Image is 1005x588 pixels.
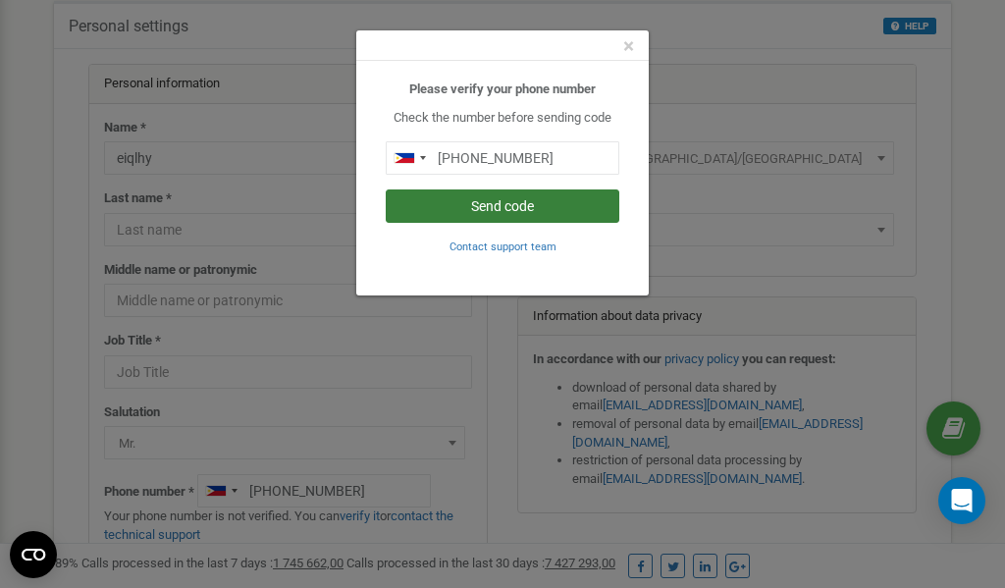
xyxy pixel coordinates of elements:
small: Contact support team [450,241,556,253]
button: Close [623,36,634,57]
a: Contact support team [450,239,556,253]
div: Open Intercom Messenger [938,477,985,524]
p: Check the number before sending code [386,109,619,128]
input: 0905 123 4567 [386,141,619,175]
button: Open CMP widget [10,531,57,578]
span: × [623,34,634,58]
b: Please verify your phone number [409,81,596,96]
div: Telephone country code [387,142,432,174]
button: Send code [386,189,619,223]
